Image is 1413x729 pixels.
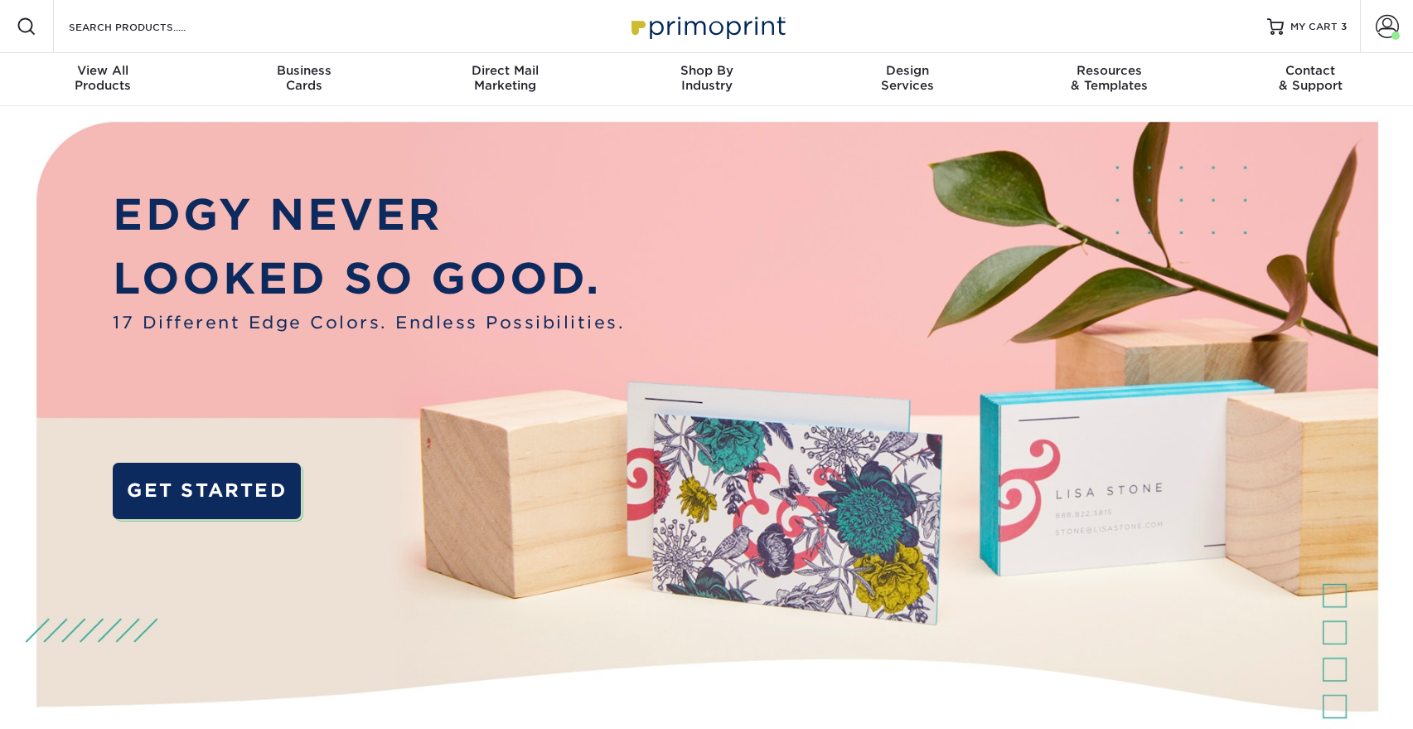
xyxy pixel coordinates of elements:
[606,63,807,93] div: Industry
[203,63,404,93] div: Cards
[404,63,606,78] span: Direct Mail
[67,17,229,36] input: SEARCH PRODUCTS.....
[606,53,807,106] a: Shop ByIndustry
[807,53,1009,106] a: DesignServices
[113,247,625,311] p: LOOKED SO GOOD.
[1341,21,1347,32] span: 3
[2,63,204,93] div: Products
[203,63,404,78] span: Business
[606,63,807,78] span: Shop By
[404,53,606,106] a: Direct MailMarketing
[113,183,625,247] p: EDGY NEVER
[1009,63,1210,78] span: Resources
[203,53,404,106] a: BusinessCards
[1290,20,1338,34] span: MY CART
[2,53,204,106] a: View AllProducts
[807,63,1009,78] span: Design
[1210,63,1411,78] span: Contact
[404,63,606,93] div: Marketing
[1210,53,1411,106] a: Contact& Support
[624,8,790,44] img: Primoprint
[113,310,625,336] span: 17 Different Edge Colors. Endless Possibilities.
[1210,63,1411,93] div: & Support
[1009,53,1210,106] a: Resources& Templates
[1009,63,1210,93] div: & Templates
[2,63,204,78] span: View All
[113,463,300,518] a: GET STARTED
[807,63,1009,93] div: Services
